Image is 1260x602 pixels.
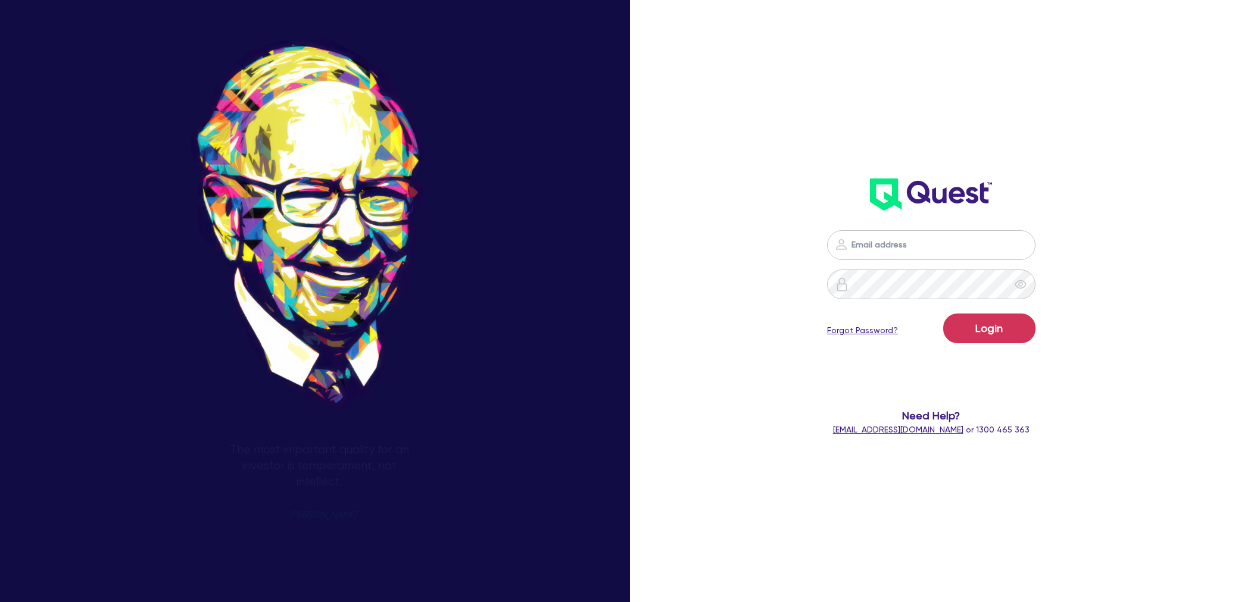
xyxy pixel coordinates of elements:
img: icon-password [835,277,849,291]
img: icon-password [834,237,849,252]
span: or 1300 465 363 [833,425,1030,434]
button: Login [943,313,1036,343]
span: Need Help? [760,407,1102,424]
input: Email address [827,230,1036,260]
a: [EMAIL_ADDRESS][DOMAIN_NAME] [833,425,963,434]
span: - [PERSON_NAME] [282,510,357,519]
img: wH2k97JdezQIQAAAABJRU5ErkJggg== [870,178,992,211]
span: eye [1015,278,1027,290]
a: Forgot Password? [827,324,898,337]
